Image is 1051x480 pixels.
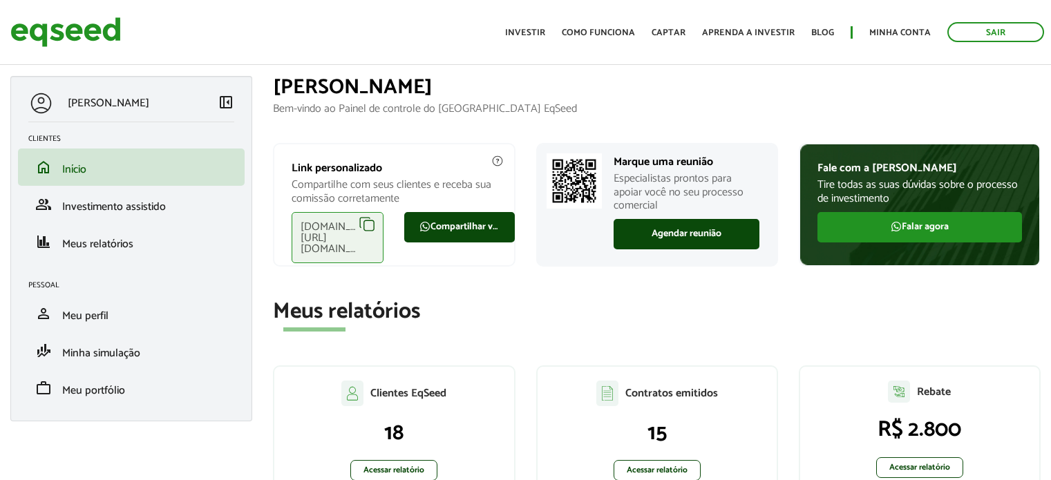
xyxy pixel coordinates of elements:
[876,457,963,478] a: Acessar relatório
[652,28,685,37] a: Captar
[292,178,496,204] p: Compartilhe com seus clientes e receba sua comissão corretamente
[62,344,140,363] span: Minha simulação
[28,281,245,289] h2: Pessoal
[888,381,910,403] img: agent-relatorio.svg
[547,153,602,209] img: Marcar reunião com consultor
[18,186,245,223] li: Investimento assistido
[811,28,834,37] a: Blog
[814,416,1025,443] p: R$ 2.800
[18,332,245,369] li: Minha simulação
[28,135,245,143] h2: Clientes
[625,387,718,400] p: Contratos emitidos
[419,221,430,232] img: FaWhatsapp.svg
[28,233,234,250] a: financeMeus relatórios
[35,233,52,250] span: finance
[817,212,1022,242] a: Falar agora
[596,381,618,406] img: agent-contratos.svg
[891,221,902,232] img: FaWhatsapp.svg
[35,343,52,359] span: finance_mode
[62,160,86,179] span: Início
[28,196,234,213] a: groupInvestimento assistido
[370,387,446,400] p: Clientes EqSeed
[18,369,245,407] li: Meu portfólio
[273,76,1041,99] h1: [PERSON_NAME]
[28,159,234,175] a: homeInício
[817,162,1022,175] p: Fale com a [PERSON_NAME]
[614,155,759,169] p: Marque uma reunião
[869,28,931,37] a: Minha conta
[551,420,763,446] p: 15
[614,172,759,212] p: Especialistas prontos para apoiar você no seu processo comercial
[947,22,1044,42] a: Sair
[28,380,234,396] a: workMeu portfólio
[218,94,234,111] span: left_panel_close
[18,223,245,260] li: Meus relatórios
[817,178,1022,204] p: Tire todas as suas dúvidas sobre o processo de investimento
[35,305,52,322] span: person
[562,28,635,37] a: Como funciona
[292,212,384,263] div: [DOMAIN_NAME][URL][DOMAIN_NAME]
[10,14,121,50] img: EqSeed
[288,420,500,446] p: 18
[18,295,245,332] li: Meu perfil
[505,28,545,37] a: Investir
[35,159,52,175] span: home
[62,381,125,400] span: Meu portfólio
[62,235,133,253] span: Meus relatórios
[292,162,496,175] p: Link personalizado
[62,198,166,216] span: Investimento assistido
[28,343,234,359] a: finance_modeMinha simulação
[491,155,504,167] img: agent-meulink-info2.svg
[35,380,52,396] span: work
[62,307,108,325] span: Meu perfil
[68,97,149,110] p: [PERSON_NAME]
[917,385,951,399] p: Rebate
[273,300,1041,324] h2: Meus relatórios
[28,305,234,322] a: personMeu perfil
[702,28,795,37] a: Aprenda a investir
[35,196,52,213] span: group
[273,102,1041,115] p: Bem-vindo ao Painel de controle do [GEOGRAPHIC_DATA] EqSeed
[404,212,515,242] a: Compartilhar via WhatsApp
[614,219,759,249] a: Agendar reunião
[218,94,234,113] a: Colapsar menu
[18,148,245,186] li: Início
[341,381,363,405] img: agent-clientes.svg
